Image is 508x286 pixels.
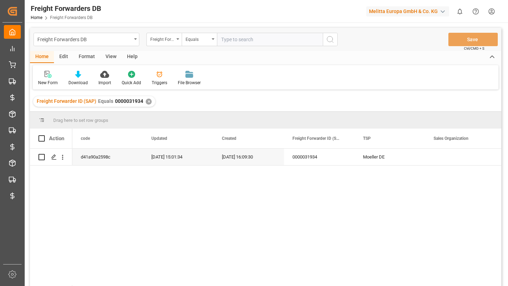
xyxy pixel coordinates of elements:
[434,136,468,141] span: Sales Organization
[146,99,152,105] div: ✕
[72,149,143,165] div: d41a90a2598c
[49,135,64,142] div: Action
[152,80,167,86] div: Triggers
[73,51,100,63] div: Format
[323,33,338,46] button: search button
[34,33,139,46] button: open menu
[292,136,340,141] span: Freight Forwarder ID (SAP)
[284,149,355,165] div: 0000031934
[98,80,111,86] div: Import
[178,80,201,86] div: File Browser
[182,33,217,46] button: open menu
[468,4,484,19] button: Help Center
[122,80,141,86] div: Quick Add
[448,33,498,46] button: Save
[146,33,182,46] button: open menu
[98,98,113,104] span: Equals
[366,6,449,17] div: Melitta Europa GmbH & Co. KG
[186,35,210,43] div: Equals
[115,98,143,104] span: 0000031934
[37,35,132,43] div: Freight Forwarders DB
[30,149,72,166] div: Press SPACE to select this row.
[31,15,42,20] a: Home
[68,80,88,86] div: Download
[81,136,90,141] span: code
[452,4,468,19] button: show 0 new notifications
[54,51,73,63] div: Edit
[355,149,425,165] div: Moeller DE
[222,136,236,141] span: Created
[150,35,174,43] div: Freight Forwarder ID (SAP)
[38,80,58,86] div: New Form
[213,149,284,165] div: [DATE] 16:09:30
[53,118,108,123] span: Drag here to set row groups
[100,51,122,63] div: View
[366,5,452,18] button: Melitta Europa GmbH & Co. KG
[151,136,167,141] span: Updated
[31,3,101,14] div: Freight Forwarders DB
[363,136,371,141] span: TSP
[122,51,143,63] div: Help
[37,98,96,104] span: Freight Forwarder ID (SAP)
[217,33,323,46] input: Type to search
[30,51,54,63] div: Home
[143,149,213,165] div: [DATE] 15:01:34
[464,46,484,51] span: Ctrl/CMD + S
